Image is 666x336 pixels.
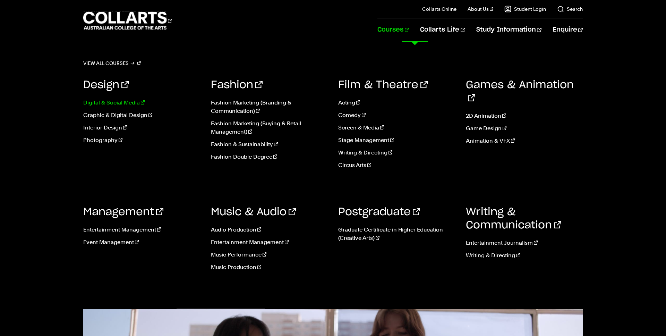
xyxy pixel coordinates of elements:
[553,18,583,41] a: Enquire
[504,6,546,12] a: Student Login
[211,263,328,271] a: Music Production
[211,153,328,161] a: Fashion Double Degree
[83,226,200,234] a: Entertainment Management
[83,238,200,246] a: Event Management
[557,6,583,12] a: Search
[83,136,200,144] a: Photography
[338,226,455,242] a: Graduate Certificate in Higher Education (Creative Arts)
[377,18,409,41] a: Courses
[338,80,428,90] a: Film & Theatre
[211,226,328,234] a: Audio Production
[466,207,561,230] a: Writing & Communication
[338,161,455,169] a: Circus Arts
[466,239,583,247] a: Entertainment Journalism
[211,238,328,246] a: Entertainment Management
[338,149,455,157] a: Writing & Directing
[476,18,541,41] a: Study Information
[466,80,574,103] a: Games & Animation
[338,124,455,132] a: Screen & Media
[211,251,328,259] a: Music Performance
[422,6,456,12] a: Collarts Online
[211,119,328,136] a: Fashion Marketing (Buying & Retail Management)
[83,207,163,217] a: Management
[211,80,263,90] a: Fashion
[83,58,141,68] a: View all courses
[211,207,296,217] a: Music & Audio
[83,11,172,31] div: Go to homepage
[83,80,129,90] a: Design
[211,99,328,115] a: Fashion Marketing (Branding & Communication)
[83,124,200,132] a: Interior Design
[466,112,583,120] a: 2D Animation
[338,207,420,217] a: Postgraduate
[211,140,328,149] a: Fashion & Sustainability
[420,18,465,41] a: Collarts Life
[338,111,455,119] a: Comedy
[338,136,455,144] a: Stage Management
[83,111,200,119] a: Graphic & Digital Design
[468,6,493,12] a: About Us
[83,99,200,107] a: Digital & Social Media
[338,99,455,107] a: Acting
[466,137,583,145] a: Animation & VFX
[466,251,583,260] a: Writing & Directing
[466,124,583,133] a: Game Design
